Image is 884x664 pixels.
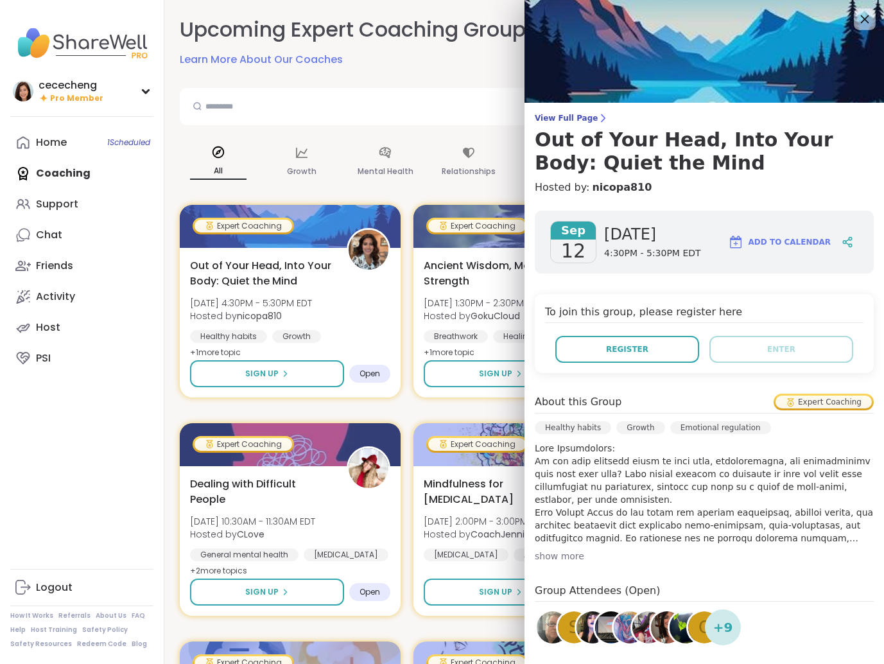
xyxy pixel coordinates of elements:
[424,360,578,387] button: Sign Up
[10,127,153,158] a: Home1Scheduled
[190,515,315,528] span: [DATE] 10:30AM - 11:30AM EDT
[569,615,580,640] span: S
[360,369,380,379] span: Open
[10,640,72,649] a: Safety Resources
[698,615,710,640] span: c
[358,164,413,179] p: Mental Health
[686,609,722,645] a: c
[190,360,344,387] button: Sign Up
[649,609,685,645] a: Suze03
[36,135,67,150] div: Home
[616,421,664,434] div: Growth
[535,609,571,645] a: Chuck
[36,259,73,273] div: Friends
[190,528,315,541] span: Hosted by
[614,611,646,643] img: Lincoln1
[551,222,596,240] span: Sep
[576,611,609,643] img: Amelia_B
[545,304,863,323] h4: To join this group, please register here
[535,128,874,175] h3: Out of Your Head, Into Your Body: Quiet the Mind
[195,438,292,451] div: Expert Coaching
[190,579,344,606] button: Sign Up
[10,220,153,250] a: Chat
[287,164,316,179] p: Growth
[10,625,26,634] a: Help
[767,344,795,355] span: Enter
[190,476,333,507] span: Dealing with Difficult People
[722,227,836,258] button: Add to Calendar
[556,609,592,645] a: S
[424,528,546,541] span: Hosted by
[10,189,153,220] a: Support
[575,609,611,645] a: Amelia_B
[304,548,388,561] div: [MEDICAL_DATA]
[10,312,153,343] a: Host
[471,528,537,541] b: CoachJennifer
[776,396,872,408] div: Expert Coaching
[36,228,62,242] div: Chat
[10,250,153,281] a: Friends
[535,113,874,123] span: View Full Page
[612,609,648,645] a: Lincoln1
[728,234,743,250] img: ShareWell Logomark
[424,515,546,528] span: [DATE] 2:00PM - 3:00PM EDT
[180,15,537,44] h2: Upcoming Expert Coaching Groups
[595,611,627,643] img: Dug
[537,611,569,643] img: Chuck
[632,611,664,643] img: Jasmine95
[245,586,279,598] span: Sign Up
[424,579,578,606] button: Sign Up
[630,609,666,645] a: Jasmine95
[190,310,312,322] span: Hosted by
[180,52,343,67] a: Learn More About Our Coaches
[245,368,279,380] span: Sign Up
[10,572,153,603] a: Logout
[514,548,562,561] div: Anxiety
[10,281,153,312] a: Activity
[190,163,247,180] p: All
[555,336,699,363] button: Register
[479,368,512,380] span: Sign Up
[604,247,701,260] span: 4:30PM - 5:30PM EDT
[190,330,267,343] div: Healthy habits
[349,448,388,488] img: CLove
[132,611,145,620] a: FAQ
[668,609,704,645] a: MoonLeafRaQuel
[424,548,508,561] div: [MEDICAL_DATA]
[709,336,853,363] button: Enter
[424,476,566,507] span: Mindfulness for [MEDICAL_DATA]
[535,180,874,195] h4: Hosted by:
[36,197,78,211] div: Support
[471,310,520,322] b: GokuCloud
[493,330,544,343] div: Healing
[36,351,51,365] div: PSI
[479,586,512,598] span: Sign Up
[749,236,831,248] span: Add to Calendar
[10,343,153,374] a: PSI
[713,618,733,637] span: + 9
[190,548,299,561] div: General mental health
[670,421,771,434] div: Emotional regulation
[535,113,874,175] a: View Full PageOut of Your Head, Into Your Body: Quiet the Mind
[272,330,321,343] div: Growth
[96,611,126,620] a: About Us
[593,609,629,645] a: Dug
[349,230,388,270] img: nicopa810
[360,587,380,597] span: Open
[424,310,542,322] span: Hosted by
[10,21,153,66] img: ShareWell Nav Logo
[428,438,526,451] div: Expert Coaching
[428,220,526,232] div: Expert Coaching
[561,240,585,263] span: 12
[36,290,75,304] div: Activity
[442,164,496,179] p: Relationships
[592,180,652,195] a: nicopa810
[424,297,542,310] span: [DATE] 1:30PM - 2:30PM EDT
[535,583,874,602] h4: Group Attendees (Open)
[670,611,702,643] img: MoonLeafRaQuel
[424,258,566,289] span: Ancient Wisdom, Modern Strength
[77,640,126,649] a: Redeem Code
[107,137,150,148] span: 1 Scheduled
[132,640,147,649] a: Blog
[36,581,73,595] div: Logout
